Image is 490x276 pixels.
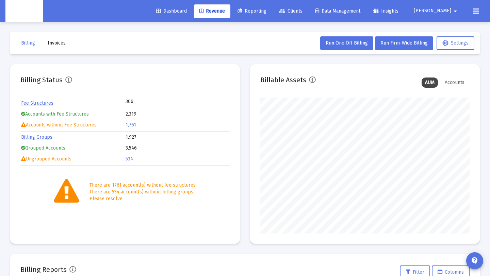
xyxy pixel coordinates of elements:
[471,257,479,265] mat-icon: contact_support
[20,74,63,85] h2: Billing Status
[21,134,52,140] a: Billing Groups
[156,8,187,14] span: Dashboard
[89,189,197,195] div: There are 534 account(s) without billing groups.
[126,98,177,105] td: 306
[326,40,368,46] span: Run One Off Billing
[310,4,366,18] a: Data Management
[126,143,229,153] td: 3,546
[451,4,459,18] mat-icon: arrow_drop_down
[274,4,308,18] a: Clients
[238,8,266,14] span: Reporting
[320,36,373,50] button: Run One Off Billing
[279,8,303,14] span: Clients
[89,182,197,189] div: There are 1761 account(s) without fee structures.
[437,36,474,50] button: Settings
[406,4,468,18] button: [PERSON_NAME]
[441,77,468,88] div: Accounts
[199,8,225,14] span: Revenue
[126,132,229,142] td: 1,927
[442,40,469,46] span: Settings
[232,4,272,18] a: Reporting
[367,4,404,18] a: Insights
[21,120,125,130] td: Accounts without Fee Structures
[151,4,192,18] a: Dashboard
[126,122,136,128] a: 1,761
[260,74,306,85] h2: Billable Assets
[89,195,197,202] div: Please resolve.
[21,109,125,119] td: Accounts with Fee Structures
[414,8,451,14] span: [PERSON_NAME]
[126,109,229,119] td: 2,319
[20,264,67,275] h2: Billing Reports
[438,269,464,275] span: Columns
[380,40,428,46] span: Run Firm-Wide Billing
[406,269,424,275] span: Filter
[422,77,438,88] div: AUM
[16,36,40,50] button: Billing
[194,4,230,18] a: Revenue
[42,36,71,50] button: Invoices
[21,143,125,153] td: Grouped Accounts
[126,156,133,162] a: 534
[11,4,38,18] img: Dashboard
[315,8,360,14] span: Data Management
[21,154,125,164] td: Ungrouped Accounts
[373,8,398,14] span: Insights
[21,100,53,106] a: Fee Structures
[21,40,35,46] span: Billing
[48,40,66,46] span: Invoices
[375,36,433,50] button: Run Firm-Wide Billing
